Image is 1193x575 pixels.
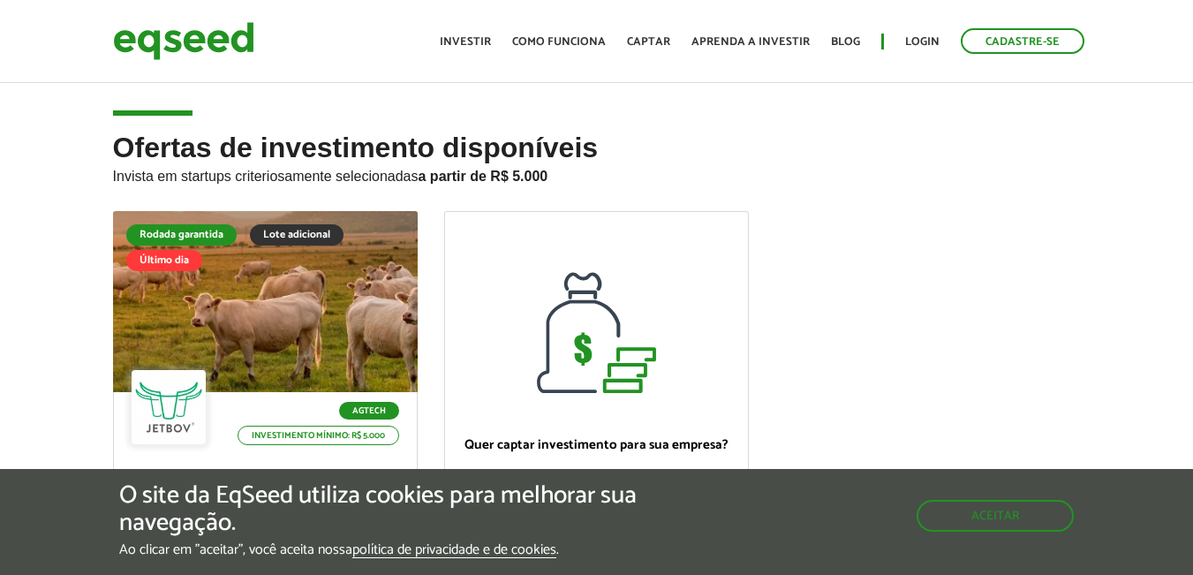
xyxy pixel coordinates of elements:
[339,402,399,420] p: Agtech
[113,163,1081,185] p: Invista em startups criteriosamente selecionadas
[961,28,1084,54] a: Cadastre-se
[238,426,399,445] p: Investimento mínimo: R$ 5.000
[512,36,606,48] a: Como funciona
[627,36,670,48] a: Captar
[905,36,940,48] a: Login
[691,36,810,48] a: Aprenda a investir
[440,36,491,48] a: Investir
[119,541,691,558] p: Ao clicar em "aceitar", você aceita nossa .
[113,132,1081,211] h2: Ofertas de investimento disponíveis
[250,224,344,246] div: Lote adicional
[917,500,1074,532] button: Aceitar
[831,36,860,48] a: Blog
[126,250,202,271] div: Último dia
[126,224,237,246] div: Rodada garantida
[352,543,556,558] a: política de privacidade e de cookies
[113,18,254,64] img: EqSeed
[119,482,691,537] h5: O site da EqSeed utiliza cookies para melhorar sua navegação.
[419,169,548,184] strong: a partir de R$ 5.000
[463,437,730,453] p: Quer captar investimento para sua empresa?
